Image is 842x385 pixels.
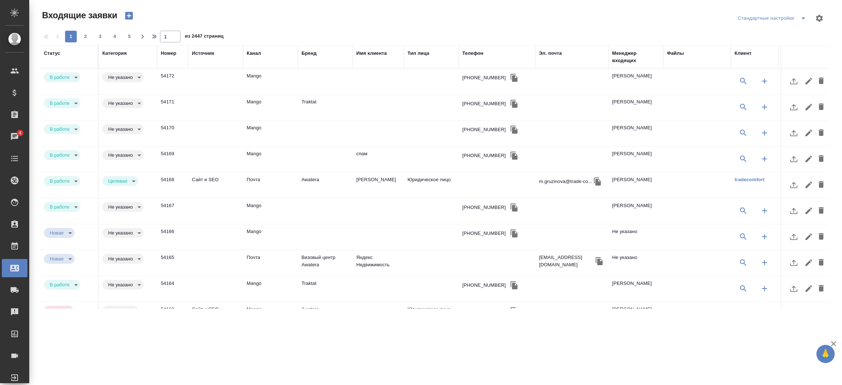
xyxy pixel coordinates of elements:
button: Выбрать клиента [735,202,752,220]
div: Бренд [301,50,316,57]
div: В работе [102,280,144,290]
td: Mango [243,121,298,146]
button: Не указано [106,152,135,158]
button: Редактировать [803,72,815,90]
td: [PERSON_NAME] [608,302,663,328]
div: В работе [44,306,73,316]
td: [PERSON_NAME] [608,69,663,94]
div: Файлы [667,50,684,57]
button: Удалить [815,228,827,245]
button: В работе [48,126,72,132]
div: Эл. почта [539,50,562,57]
button: Загрузить файл [785,306,803,323]
div: [PHONE_NUMBER] [462,282,506,289]
button: Новая [48,256,66,262]
button: Скопировать [594,256,605,267]
td: Mango [243,95,298,120]
button: Удалить [815,254,827,271]
button: Выбрать клиента [735,124,752,142]
button: Редактировать [803,150,815,168]
td: 54165 [157,250,188,276]
td: Визовый центр Awatera [298,250,353,276]
div: split button [736,12,811,24]
button: Не указано [106,100,135,106]
div: В работе [102,72,144,82]
button: Не указано [106,126,135,132]
div: [PHONE_NUMBER] [462,74,506,81]
button: Скопировать [509,202,520,213]
button: Загрузить файл [785,176,803,194]
button: Скопировать [509,150,520,161]
p: m.gruzinova@trade-co... [539,178,592,185]
td: Awatera [298,172,353,198]
td: Mango [243,276,298,302]
button: Создать клиента [756,150,773,168]
button: Редактировать [803,124,815,142]
td: Юридическое лицо [404,172,459,198]
div: Это спам, фрилансеры, текущие клиенты и т.д. [102,306,153,316]
td: [PERSON_NAME] [608,198,663,224]
button: Не лиды [106,308,129,314]
div: [PHONE_NUMBER] [462,230,506,237]
td: Почта [243,172,298,198]
button: Выбрать клиента [735,306,752,323]
td: Сайт и SEO [188,172,243,198]
button: Загрузить файл [785,228,803,245]
button: Удалить [815,202,827,220]
div: В работе [102,306,138,316]
button: Удалить [815,306,827,323]
a: 4 [2,127,27,146]
button: Выбрать клиента [735,98,752,116]
span: 🙏 [819,346,832,362]
td: Traktat [298,95,353,120]
button: Не указано [106,204,135,210]
div: Имя клиента [356,50,387,57]
span: 5 [124,33,135,40]
button: Новая [48,230,66,236]
td: Юридическое лицо [404,302,459,328]
td: Mango [243,198,298,224]
div: Менеджер входящих [612,50,660,64]
div: [PHONE_NUMBER] [462,126,506,133]
div: В работе [44,280,80,290]
td: Mango [243,69,298,94]
td: 54163 [157,302,188,328]
button: Редактировать [803,228,815,245]
div: В работе [102,176,138,186]
button: В работе [48,178,72,184]
button: Создать клиента [756,124,773,142]
button: Целевая [106,178,129,184]
button: В работе [48,204,72,210]
td: [PERSON_NAME] [608,121,663,146]
button: Редактировать [803,254,815,271]
div: [PHONE_NUMBER] [462,308,506,315]
div: В работе [44,124,80,134]
button: Удалить [815,124,827,142]
div: В работе [102,150,144,160]
div: Канал [247,50,261,57]
button: Выбрать клиента [735,280,752,297]
button: Удалить [815,280,827,297]
button: Редактировать [803,306,815,323]
div: Номер [161,50,177,57]
span: 4 [109,33,121,40]
button: Создать клиента [756,228,773,245]
button: 5 [124,31,135,42]
div: В работе [44,72,80,82]
button: Создать [120,9,138,22]
button: Создать клиента [756,280,773,297]
button: Удалить [815,150,827,168]
button: Загрузить файл [785,98,803,116]
div: В работе [102,202,144,212]
td: Почта [243,250,298,276]
div: [PHONE_NUMBER] [462,204,506,211]
button: 4 [109,31,121,42]
div: В работе [44,98,80,108]
button: Выбрать клиента [735,72,752,90]
div: В работе [102,228,144,238]
button: Скопировать [509,280,520,291]
td: 54168 [157,172,188,198]
td: 54172 [157,69,188,94]
button: Не указано [106,74,135,80]
button: Загрузить файл [785,150,803,168]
